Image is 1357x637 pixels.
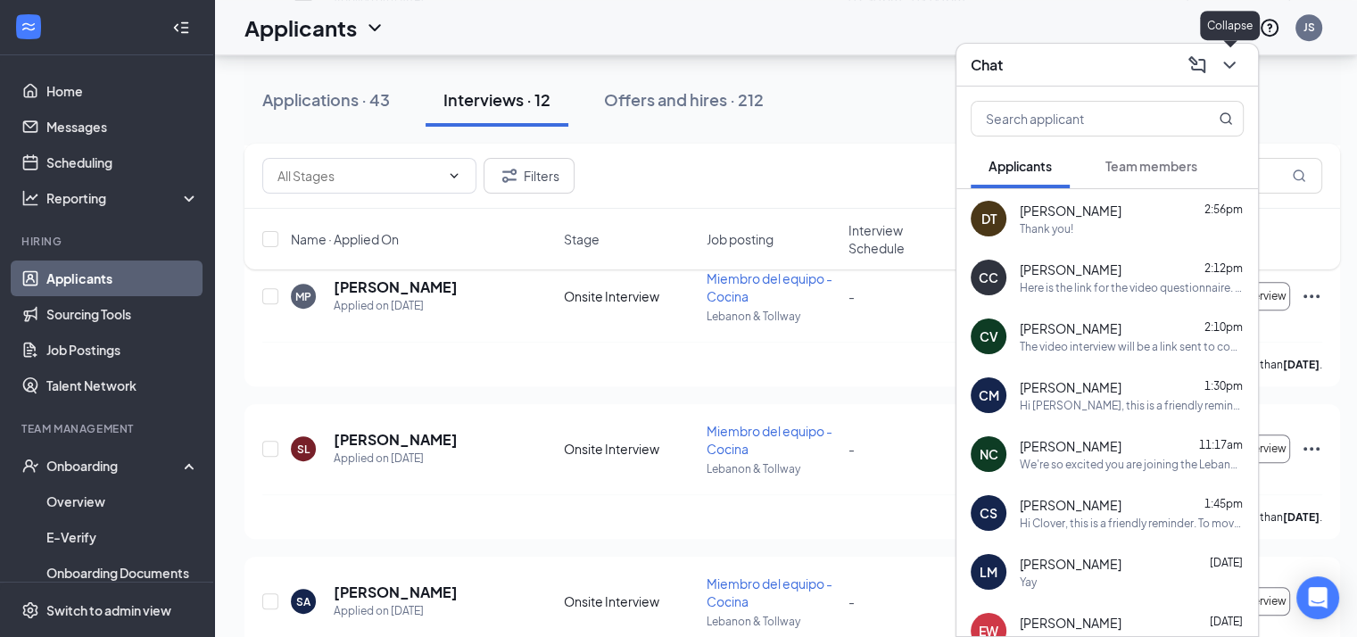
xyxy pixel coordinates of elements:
div: Switch to admin view [46,601,171,619]
svg: QuestionInfo [1259,17,1280,38]
svg: Settings [21,601,39,619]
div: Thank you! [1020,221,1073,236]
svg: Ellipses [1301,438,1322,459]
h5: [PERSON_NAME] [334,583,458,602]
h5: [PERSON_NAME] [334,430,458,450]
div: MP [295,289,311,304]
div: Onsite Interview [564,592,695,610]
div: Here is the link for the video questionnaire. [URL][DOMAIN_NAME] [1020,280,1244,295]
a: Onboarding Documents [46,555,199,591]
div: CV [980,327,998,345]
span: 11:17am [1199,438,1243,451]
div: Onsite Interview [564,440,695,458]
svg: MagnifyingGlass [1292,169,1306,183]
span: [PERSON_NAME] [1020,555,1121,573]
span: Miembro del equipo - Cocina [707,575,832,609]
a: Overview [46,484,199,519]
b: [DATE] [1283,358,1320,371]
span: [PERSON_NAME] [1020,437,1121,455]
button: ComposeMessage [1183,51,1212,79]
div: We're so excited you are joining the Lebanon & Tollway [DEMOGRAPHIC_DATA]-fil-Ateam ! Do you know... [1020,457,1244,472]
span: - [848,288,855,304]
span: [PERSON_NAME] [1020,202,1121,219]
a: Messages [46,109,199,145]
span: 2:12pm [1204,261,1243,275]
h5: [PERSON_NAME] [334,277,458,297]
input: Search applicant [972,102,1183,136]
div: Collapse [1200,11,1260,40]
span: [PERSON_NAME] [1020,496,1121,514]
span: [PERSON_NAME] [1020,319,1121,337]
span: Stage [564,230,600,248]
div: Applied on [DATE] [334,450,458,467]
div: CS [980,504,997,522]
b: [DATE] [1283,510,1320,524]
div: Onsite Interview [564,287,695,305]
a: Talent Network [46,368,199,403]
div: Applied on [DATE] [334,297,458,315]
svg: Ellipses [1301,285,1322,307]
span: [PERSON_NAME] [1020,261,1121,278]
a: Applicants [46,261,199,296]
span: [DATE] [1210,615,1243,628]
div: DT [981,210,997,227]
span: Name · Applied On [291,230,399,248]
svg: UserCheck [21,457,39,475]
div: SL [297,442,310,457]
span: Applicants [989,158,1052,174]
svg: ChevronDown [1219,54,1240,76]
span: 1:30pm [1204,379,1243,393]
p: Lebanon & Tollway [707,461,838,476]
span: [DATE] [1210,556,1243,569]
span: 1:45pm [1204,497,1243,510]
div: Applied on [DATE] [334,602,458,620]
div: NC [980,445,998,463]
svg: Collapse [172,19,190,37]
span: 2:56pm [1204,203,1243,216]
svg: ComposeMessage [1187,54,1208,76]
button: ChevronDown [1215,51,1244,79]
div: Open Intercom Messenger [1296,576,1339,619]
div: Hiring [21,234,195,249]
span: Miembro del equipo - Cocina [707,423,832,457]
span: Miembro del equipo - Cocina [707,270,832,304]
div: Offers and hires · 212 [604,88,764,111]
div: LM [980,563,997,581]
span: 2:10pm [1204,320,1243,334]
svg: Filter [499,165,520,186]
input: All Stages [277,166,440,186]
span: Interview Schedule [848,221,958,257]
div: CC [979,269,998,286]
h3: Chat [971,55,1003,75]
svg: WorkstreamLogo [20,18,37,36]
svg: ChevronDown [447,169,461,183]
span: [PERSON_NAME] [1020,614,1121,632]
span: Job posting [707,230,774,248]
div: Interviews · 12 [443,88,550,111]
button: Filter Filters [484,158,575,194]
div: CM [979,386,999,404]
div: Applications · 43 [262,88,390,111]
svg: ChevronDown [364,17,385,38]
a: Home [46,73,199,109]
span: - [848,593,855,609]
div: The video interview will be a link sent to complete online. If you progress to the onsite intervi... [1020,339,1244,354]
div: Onboarding [46,457,184,475]
a: Scheduling [46,145,199,180]
div: Yay [1020,575,1037,590]
div: SA [296,594,310,609]
span: - [848,441,855,457]
div: Reporting [46,189,200,207]
a: E-Verify [46,519,199,555]
p: Lebanon & Tollway [707,309,838,324]
svg: Analysis [21,189,39,207]
a: Sourcing Tools [46,296,199,332]
div: Hi [PERSON_NAME], this is a friendly reminder. Your meeting with [DEMOGRAPHIC_DATA]-fil-A for Fro... [1020,398,1244,413]
span: [PERSON_NAME] [1020,378,1121,396]
div: JS [1303,20,1315,35]
span: Team members [1105,158,1197,174]
h1: Applicants [244,12,357,43]
p: Lebanon & Tollway [707,614,838,629]
div: Team Management [21,421,195,436]
a: Job Postings [46,332,199,368]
